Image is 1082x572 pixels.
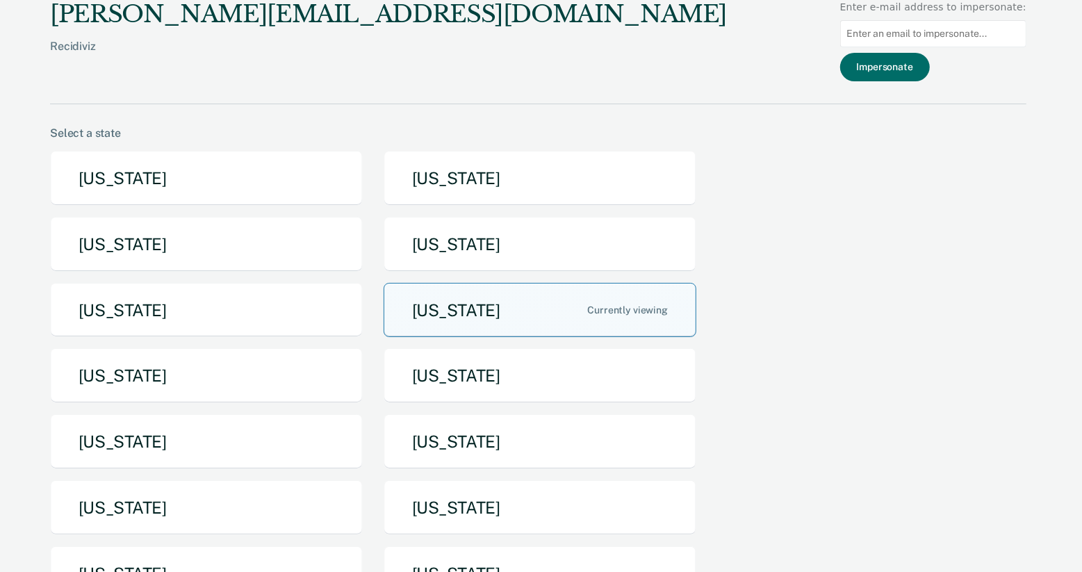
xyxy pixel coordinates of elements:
[384,414,696,469] button: [US_STATE]
[384,480,696,535] button: [US_STATE]
[384,151,696,206] button: [US_STATE]
[50,217,363,272] button: [US_STATE]
[384,217,696,272] button: [US_STATE]
[384,283,696,338] button: [US_STATE]
[50,126,1026,140] div: Select a state
[50,414,363,469] button: [US_STATE]
[840,53,930,81] button: Impersonate
[50,283,363,338] button: [US_STATE]
[50,40,727,75] div: Recidiviz
[50,151,363,206] button: [US_STATE]
[50,480,363,535] button: [US_STATE]
[384,348,696,403] button: [US_STATE]
[50,348,363,403] button: [US_STATE]
[840,20,1026,47] input: Enter an email to impersonate...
